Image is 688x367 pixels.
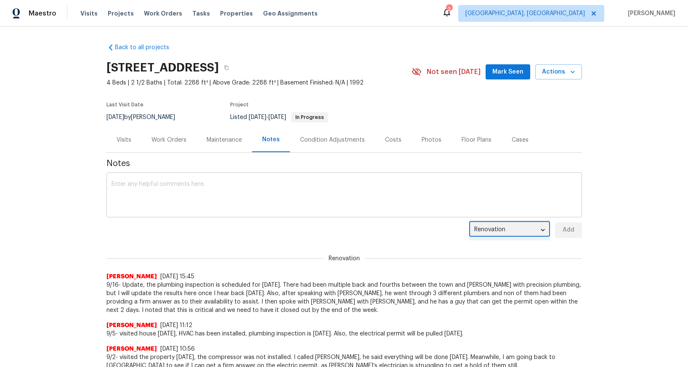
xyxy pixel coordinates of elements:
[29,9,56,18] span: Maestro
[151,136,186,144] div: Work Orders
[144,9,182,18] span: Work Orders
[106,345,157,353] span: [PERSON_NAME]
[249,114,286,120] span: -
[207,136,242,144] div: Maintenance
[263,9,318,18] span: Geo Assignments
[106,102,143,107] span: Last Visit Date
[106,159,582,168] span: Notes
[385,136,401,144] div: Costs
[106,112,185,122] div: by [PERSON_NAME]
[462,136,491,144] div: Floor Plans
[160,346,195,352] span: [DATE] 10:56
[249,114,266,120] span: [DATE]
[160,274,194,280] span: [DATE] 15:45
[106,281,582,314] span: 9/16- Update, the plumbing inspection is scheduled for [DATE]. There had been multiple back and f...
[542,67,575,77] span: Actions
[220,9,253,18] span: Properties
[422,136,441,144] div: Photos
[268,114,286,120] span: [DATE]
[106,43,187,52] a: Back to all projects
[117,136,131,144] div: Visits
[108,9,134,18] span: Projects
[106,114,124,120] span: [DATE]
[106,79,412,87] span: 4 Beds | 2 1/2 Baths | Total: 2288 ft² | Above Grade: 2288 ft² | Basement Finished: N/A | 1992
[192,11,210,16] span: Tasks
[300,136,365,144] div: Condition Adjustments
[427,68,481,76] span: Not seen [DATE]
[106,63,219,72] h2: [STREET_ADDRESS]
[230,114,328,120] span: Listed
[160,322,192,328] span: [DATE] 11:12
[292,115,327,120] span: In Progress
[469,220,550,240] div: Renovation
[486,64,530,80] button: Mark Seen
[106,321,157,330] span: [PERSON_NAME]
[262,135,280,144] div: Notes
[219,60,234,75] button: Copy Address
[106,330,582,338] span: 9/5- visited house [DATE], HVAC has been installed, plumbing inspection is [DATE]. Also, the elec...
[446,5,452,13] div: 2
[535,64,582,80] button: Actions
[324,254,365,263] span: Renovation
[465,9,585,18] span: [GEOGRAPHIC_DATA], [GEOGRAPHIC_DATA]
[512,136,529,144] div: Cases
[230,102,249,107] span: Project
[80,9,98,18] span: Visits
[106,272,157,281] span: [PERSON_NAME]
[492,67,523,77] span: Mark Seen
[624,9,675,18] span: [PERSON_NAME]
